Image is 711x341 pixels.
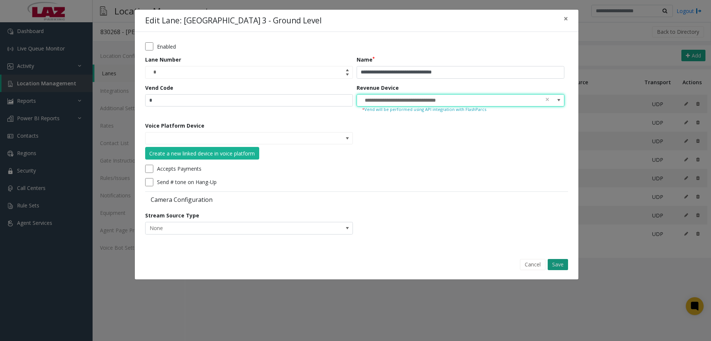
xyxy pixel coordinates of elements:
[146,132,311,144] input: NO DATA FOUND
[145,56,181,63] label: Lane Number
[146,222,311,234] span: None
[145,122,204,129] label: Voice Platform Device
[342,72,353,78] span: Decrease value
[157,43,176,50] label: Enabled
[564,13,568,24] span: ×
[545,95,550,103] span: clear
[357,84,399,92] label: Revenue Device
[558,10,573,28] button: Close
[342,66,353,72] span: Increase value
[157,178,217,186] label: Send # tone on Hang-Up
[145,15,322,27] h4: Edit Lane: [GEOGRAPHIC_DATA] 3 - Ground Level
[145,84,173,92] label: Vend Code
[149,150,255,157] div: Create a new linked device in voice platform
[520,259,545,270] button: Cancel
[548,259,568,270] button: Save
[357,56,375,63] label: Name
[362,106,559,113] small: Vend will be performed using API integration with FlashParcs
[145,196,355,204] label: Camera Configuration
[145,212,199,219] label: Stream Source Type
[157,165,201,173] label: Accepts Payments
[145,147,259,160] button: Create a new linked device in voice platform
